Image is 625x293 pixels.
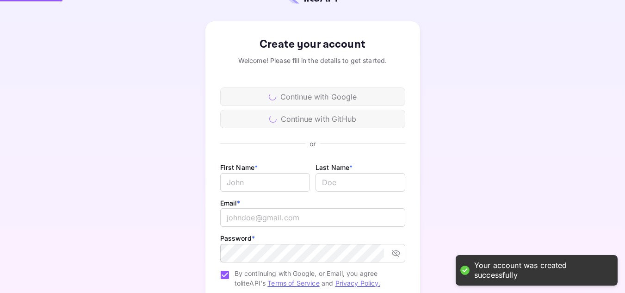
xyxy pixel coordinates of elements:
[267,279,319,287] a: Terms of Service
[474,261,608,280] div: Your account was created successfully
[220,163,258,171] label: First Name
[220,36,405,53] div: Create your account
[220,208,405,227] input: johndoe@gmail.com
[220,87,405,106] div: Continue with Google
[220,234,255,242] label: Password
[316,173,405,192] input: Doe
[335,279,380,287] a: Privacy Policy.
[220,110,405,128] div: Continue with GitHub
[220,173,310,192] input: John
[388,245,404,262] button: toggle password visibility
[235,268,398,288] span: By continuing with Google, or Email, you agree to liteAPI's and
[316,163,353,171] label: Last Name
[220,56,405,65] div: Welcome! Please fill in the details to get started.
[220,199,241,207] label: Email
